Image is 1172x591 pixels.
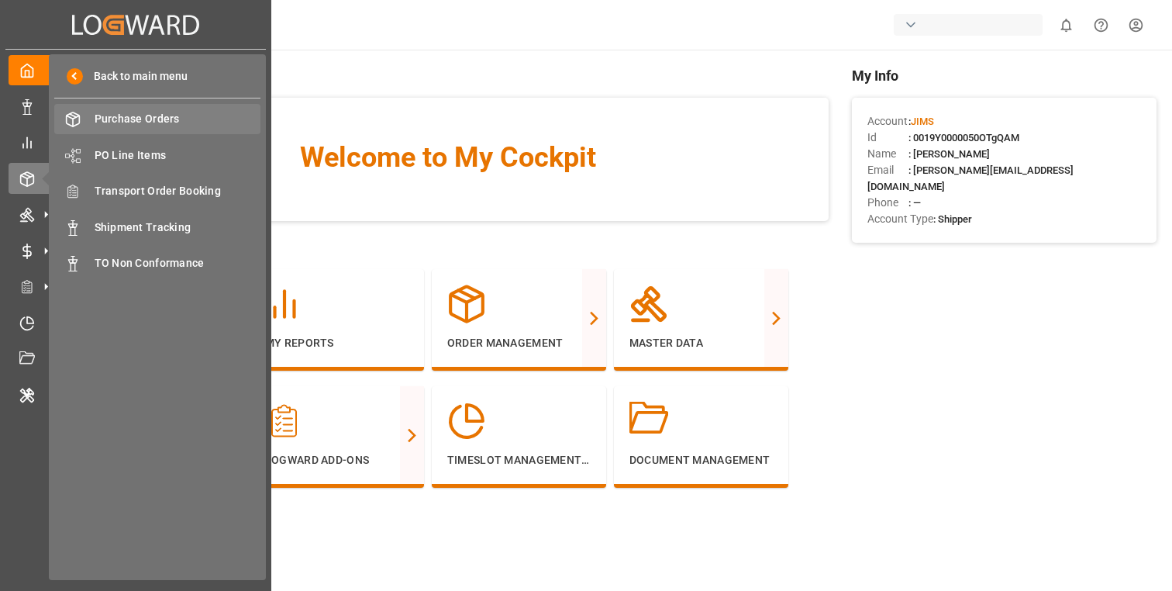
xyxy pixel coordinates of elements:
p: My Reports [265,335,408,351]
span: Account Type [867,211,933,227]
span: Email [867,162,908,178]
span: : Shipper [933,213,972,225]
a: Internal Tool [9,379,263,410]
span: : [PERSON_NAME] [908,148,990,160]
button: Help Center [1084,8,1119,43]
span: : — [908,197,921,209]
p: Master Data [629,335,773,351]
span: Welcome to My Cockpit [98,137,798,178]
span: TO Non Conformance [95,255,261,271]
button: show 0 new notifications [1049,8,1084,43]
span: Purchase Orders [95,111,261,127]
span: Shipment Tracking [95,219,261,236]
a: Purchase Orders [54,104,260,134]
span: Id [867,130,908,146]
span: Phone [867,195,908,211]
p: Timeslot Management V2 [447,452,591,468]
span: : [908,116,934,127]
span: : 0019Y0000050OTgQAM [908,132,1019,143]
span: Account [867,113,908,130]
a: Shipment Tracking [54,212,260,242]
a: My Cockpit [9,55,263,85]
a: Document Management [9,344,263,374]
span: Back to main menu [83,68,188,85]
span: PO Line Items [95,147,261,164]
span: Navigation [67,237,829,257]
a: Transport Order Booking [54,176,260,206]
span: JIMS [911,116,934,127]
span: Transport Order Booking [95,183,261,199]
a: Timeslot Management V2 [9,307,263,337]
a: PO Line Items [54,140,260,170]
a: My Reports [9,127,263,157]
p: Order Management [447,335,591,351]
p: Logward Add-ons [265,452,408,468]
p: Document Management [629,452,773,468]
a: TO Non Conformance [54,248,260,278]
span: : [PERSON_NAME][EMAIL_ADDRESS][DOMAIN_NAME] [867,164,1074,192]
span: Name [867,146,908,162]
span: My Info [852,65,1156,86]
a: Data Management [9,91,263,121]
